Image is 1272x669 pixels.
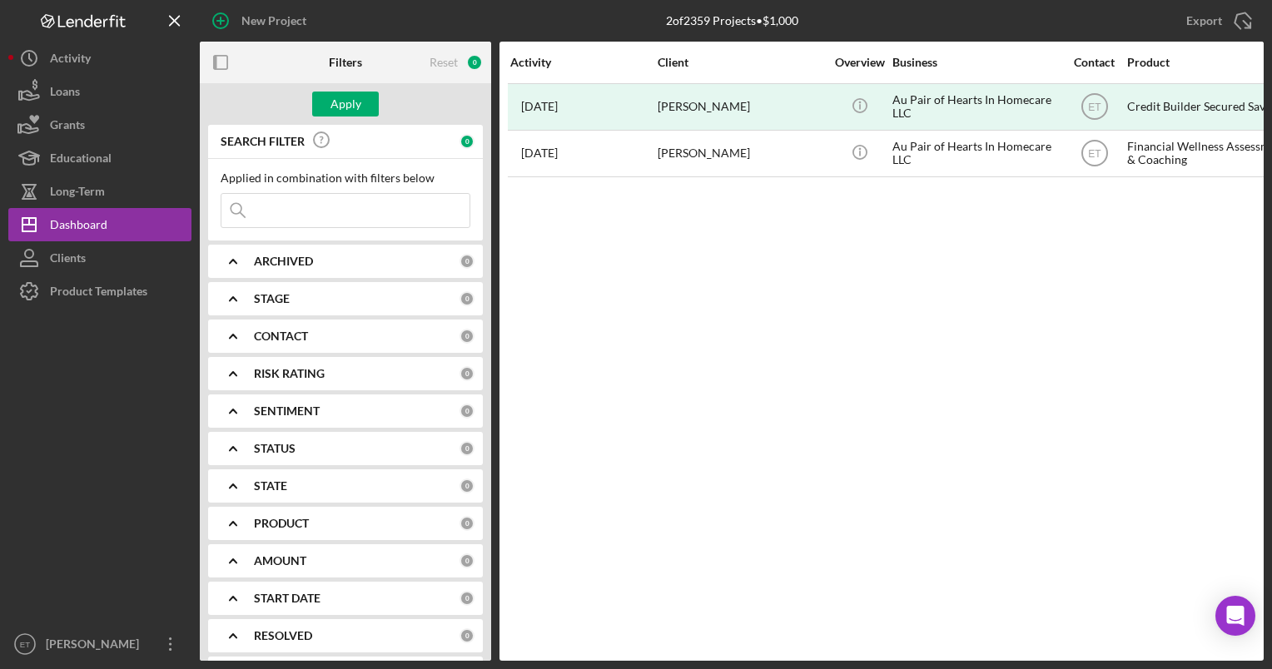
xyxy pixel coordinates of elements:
button: Activity [8,42,191,75]
div: New Project [241,4,306,37]
div: [PERSON_NAME] [658,85,824,129]
button: New Project [200,4,323,37]
b: ARCHIVED [254,255,313,268]
div: 0 [460,291,475,306]
time: 2024-05-20 15:28 [521,100,558,113]
div: Activity [510,56,656,69]
div: Reset [430,56,458,69]
button: ET[PERSON_NAME] [8,627,191,661]
button: Grants [8,108,191,141]
b: RESOLVED [254,629,312,642]
button: Educational [8,141,191,175]
div: 0 [460,553,475,568]
b: RISK RATING [254,367,325,380]
div: Apply [330,92,361,116]
div: Overview [828,56,891,69]
b: STATUS [254,442,296,455]
div: Export [1186,4,1222,37]
div: 0 [460,134,475,149]
div: [PERSON_NAME] [658,131,824,176]
div: 0 [460,404,475,419]
button: Loans [8,75,191,108]
div: Business [892,56,1059,69]
div: Product Templates [50,275,147,312]
div: Activity [50,42,91,79]
div: 0 [466,54,483,71]
b: STATE [254,479,287,493]
div: 0 [460,591,475,606]
div: Long-Term [50,175,105,212]
div: Dashboard [50,208,107,245]
button: Dashboard [8,208,191,241]
div: 0 [460,441,475,456]
div: Applied in combination with filters below [221,171,470,185]
time: 2025-05-07 22:36 [521,146,558,160]
b: SEARCH FILTER [221,135,305,148]
button: Clients [8,241,191,275]
button: Export [1170,4,1264,37]
div: 0 [460,254,475,269]
b: Filters [329,56,362,69]
text: ET [20,640,30,649]
div: Au Pair of Hearts In Homecare LLC [892,85,1059,129]
div: Au Pair of Hearts In Homecare LLC [892,131,1059,176]
b: SENTIMENT [254,404,320,418]
b: START DATE [254,592,320,605]
div: 0 [460,329,475,344]
div: Clients [50,241,86,279]
b: AMOUNT [254,554,306,567]
div: 0 [460,516,475,531]
text: ET [1088,148,1101,160]
button: Product Templates [8,275,191,308]
div: 2 of 2359 Projects • $1,000 [666,14,798,27]
div: [PERSON_NAME] [42,627,150,665]
b: STAGE [254,292,290,305]
div: 0 [460,478,475,493]
b: CONTACT [254,330,308,343]
text: ET [1088,102,1101,113]
div: Educational [50,141,112,179]
div: Client [658,56,824,69]
div: Grants [50,108,85,146]
div: 0 [460,628,475,643]
div: Open Intercom Messenger [1215,596,1255,636]
b: PRODUCT [254,517,309,530]
div: 0 [460,366,475,381]
div: Loans [50,75,80,112]
div: Contact [1063,56,1125,69]
button: Apply [312,92,379,116]
button: Long-Term [8,175,191,208]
